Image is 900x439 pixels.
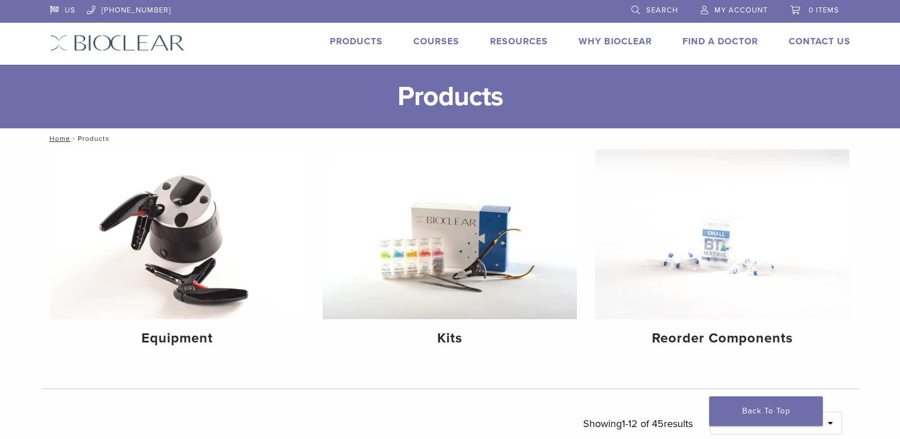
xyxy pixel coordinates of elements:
img: Equipment [51,149,305,319]
a: Kits [323,149,577,356]
h4: Kits [332,328,568,349]
a: Courses [413,36,459,47]
a: Resources [490,36,548,47]
a: Contact Us [789,36,851,47]
span: 0 items [809,6,839,15]
a: Back To Top [709,396,823,426]
a: Reorder Components [595,149,849,356]
nav: Products [41,128,859,149]
span: My Account [714,6,768,15]
p: Showing results [583,412,693,436]
img: Reorder Components [595,149,849,319]
a: Home [46,135,70,143]
h4: Equipment [60,328,296,349]
span: 1-12 of 45 [622,417,664,430]
a: Products [330,36,383,47]
span: / [70,136,78,141]
img: Kits [323,149,577,319]
img: Bioclear [50,35,185,51]
a: Why Bioclear [579,36,652,47]
span: Search [646,6,678,15]
a: Find A Doctor [683,36,758,47]
h4: Reorder Components [604,328,840,349]
a: Equipment [51,149,305,356]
